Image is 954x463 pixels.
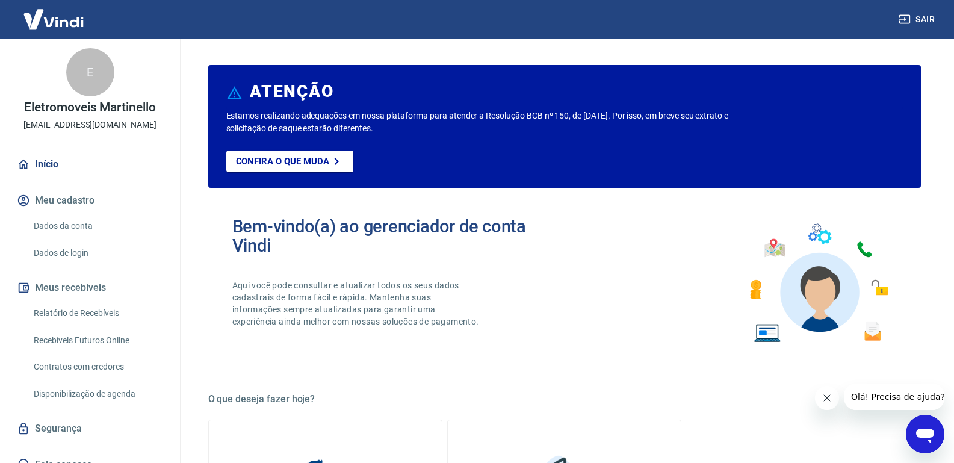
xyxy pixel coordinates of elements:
p: Eletromoveis Martinello [24,101,156,114]
button: Meus recebíveis [14,275,166,301]
a: Contratos com credores [29,355,166,379]
img: Vindi [14,1,93,37]
p: [EMAIL_ADDRESS][DOMAIN_NAME] [23,119,156,131]
a: Relatório de Recebíveis [29,301,166,326]
h6: ATENÇÃO [250,85,333,98]
a: Disponibilização de agenda [29,382,166,406]
img: Imagem de um avatar masculino com diversos icones exemplificando as funcionalidades do gerenciado... [739,217,897,350]
iframe: Mensagem da empresa [844,384,944,410]
a: Recebíveis Futuros Online [29,328,166,353]
a: Confira o que muda [226,151,353,172]
p: Confira o que muda [236,156,329,167]
h2: Bem-vindo(a) ao gerenciador de conta Vindi [232,217,565,255]
h5: O que deseja fazer hoje? [208,393,921,405]
a: Dados da conta [29,214,166,238]
a: Início [14,151,166,178]
button: Meu cadastro [14,187,166,214]
p: Estamos realizando adequações em nossa plataforma para atender a Resolução BCB nº 150, de [DATE].... [226,110,767,135]
a: Dados de login [29,241,166,266]
span: Olá! Precisa de ajuda? [7,8,101,18]
button: Sair [896,8,940,31]
a: Segurança [14,415,166,442]
div: E [66,48,114,96]
iframe: Botão para abrir a janela de mensagens [906,415,944,453]
p: Aqui você pode consultar e atualizar todos os seus dados cadastrais de forma fácil e rápida. Mant... [232,279,482,328]
iframe: Fechar mensagem [815,386,839,410]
